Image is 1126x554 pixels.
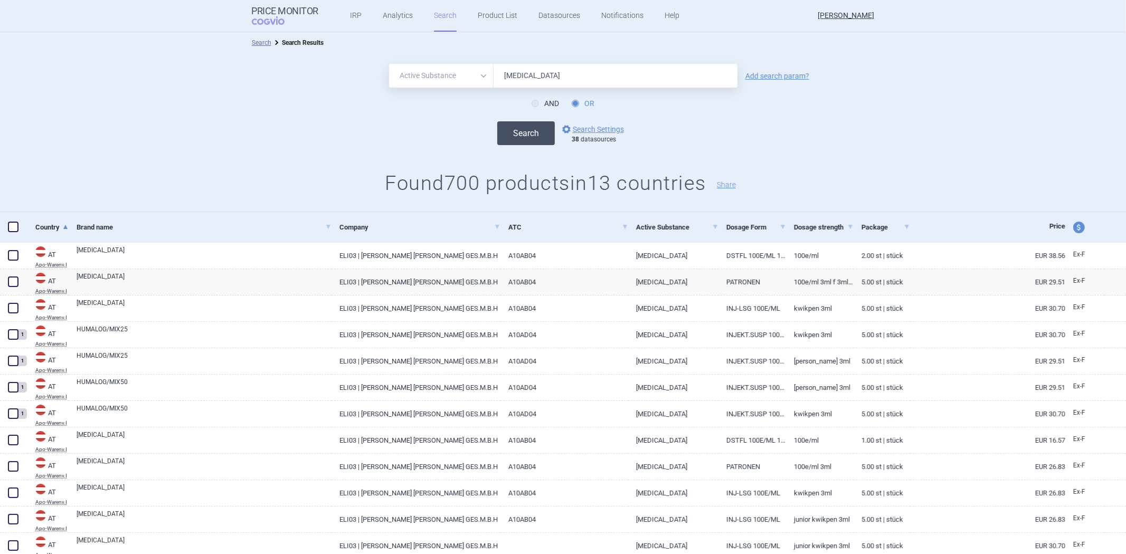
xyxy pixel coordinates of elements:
[77,272,332,291] a: [MEDICAL_DATA]
[332,295,500,321] a: ELI03 | [PERSON_NAME] [PERSON_NAME] GES.M.B.H
[718,295,786,321] a: INJ-LSG 100E/ML
[1073,356,1085,364] span: Ex-factory price
[77,245,332,264] a: [MEDICAL_DATA]
[1073,251,1085,258] span: Ex-factory price
[1065,247,1104,263] a: Ex-F
[910,401,1065,427] a: EUR 30.70
[35,473,69,479] abbr: Apo-Warenv.I — Apothekerverlag Warenverzeichnis. Online database developed by the Österreichische...
[500,375,628,400] a: A10AD04
[271,37,324,48] li: Search Results
[854,454,910,480] a: 5.00 ST | Stück
[35,299,46,310] img: Austria
[35,368,69,373] abbr: Apo-Warenv.I — Apothekerverlag Warenverzeichnis. Online database developed by the Österreichische...
[628,348,718,374] a: [MEDICAL_DATA]
[500,243,628,269] a: A10AB04
[35,447,69,452] abbr: Apo-Warenv.I — Apothekerverlag Warenverzeichnis. Online database developed by the Österreichische...
[636,214,718,240] a: Active Substance
[718,348,786,374] a: INJEKT.SUSP 100E/ML
[35,214,69,240] a: Country
[628,401,718,427] a: [MEDICAL_DATA]
[35,326,46,336] img: Austria
[27,272,69,294] a: ATATApo-Warenv.I
[1065,405,1104,421] a: Ex-F
[628,375,718,400] a: [MEDICAL_DATA]
[27,509,69,531] a: ATATApo-Warenv.I
[1065,273,1104,289] a: Ex-F
[1073,383,1085,390] span: Ex-factory price
[252,16,299,25] span: COGVIO
[500,427,628,453] a: A10AB04
[1073,435,1085,443] span: Ex-factory price
[35,537,46,547] img: Austria
[910,507,1065,532] a: EUR 26.83
[718,480,786,506] a: INJ-LSG 100E/ML
[252,37,271,48] li: Search
[282,39,324,46] strong: Search Results
[560,123,624,136] a: Search Settings
[332,322,500,348] a: ELI03 | [PERSON_NAME] [PERSON_NAME] GES.M.B.H
[1065,352,1104,368] a: Ex-F
[628,427,718,453] a: [MEDICAL_DATA]
[854,427,910,453] a: 1.00 ST | Stück
[17,408,27,419] div: 1
[252,6,319,26] a: Price MonitorCOGVIO
[786,295,854,321] a: KWIKPEN 3ML
[77,377,332,396] a: HUMALOG/MIX50
[786,322,854,348] a: KWIKPEN 3ML
[332,269,500,295] a: ELI03 | [PERSON_NAME] [PERSON_NAME] GES.M.B.H
[1073,277,1085,284] span: Ex-factory price
[332,401,500,427] a: ELI03 | [PERSON_NAME] [PERSON_NAME] GES.M.B.H
[910,375,1065,400] a: EUR 29.51
[910,480,1065,506] a: EUR 26.83
[500,401,628,427] a: A10AD04
[718,322,786,348] a: INJEKT.SUSP 100E/ML
[854,507,910,532] a: 5.00 ST | Stück
[35,421,69,426] abbr: Apo-Warenv.I — Apothekerverlag Warenverzeichnis. Online database developed by the Österreichische...
[854,322,910,348] a: 5.00 ST | Stück
[718,269,786,295] a: PATRONEN
[628,454,718,480] a: [MEDICAL_DATA]
[500,507,628,532] a: A10AB04
[854,401,910,427] a: 5.00 ST | Stück
[786,507,854,532] a: JUNIOR KWIKPEN 3ML
[35,246,46,257] img: Austria
[628,295,718,321] a: [MEDICAL_DATA]
[332,375,500,400] a: ELI03 | [PERSON_NAME] [PERSON_NAME] GES.M.B.H
[786,401,854,427] a: KWIKPEN 3ML
[332,507,500,532] a: ELI03 | [PERSON_NAME] [PERSON_NAME] GES.M.B.H
[77,351,332,370] a: HUMALOG/MIX25
[332,480,500,506] a: ELI03 | [PERSON_NAME] [PERSON_NAME] GES.M.B.H
[718,454,786,480] a: PATRONEN
[27,404,69,426] a: ATATApo-Warenv.I
[332,243,500,269] a: ELI03 | [PERSON_NAME] [PERSON_NAME] GES.M.B.H
[35,352,46,362] img: Austria
[77,430,332,449] a: [MEDICAL_DATA]
[786,375,854,400] a: [PERSON_NAME] 3ML
[508,214,628,240] a: ATC
[17,382,27,393] div: 1
[628,243,718,269] a: [MEDICAL_DATA]
[500,269,628,295] a: A10AB04
[17,329,27,340] div: 1
[786,243,854,269] a: 100E/ML
[1065,484,1104,500] a: Ex-F
[1065,300,1104,316] a: Ex-F
[35,526,69,531] abbr: Apo-Warenv.I — Apothekerverlag Warenverzeichnis. Online database developed by the Österreichische...
[628,322,718,348] a: [MEDICAL_DATA]
[332,427,500,453] a: ELI03 | [PERSON_NAME] [PERSON_NAME] GES.M.B.H
[1073,488,1085,495] span: Ex-factory price
[726,214,786,240] a: Dosage Form
[35,341,69,347] abbr: Apo-Warenv.I — Apothekerverlag Warenverzeichnis. Online database developed by the Österreichische...
[35,315,69,320] abbr: Apo-Warenv.I — Apothekerverlag Warenverzeichnis. Online database developed by the Österreichische...
[35,405,46,415] img: Austria
[35,484,46,494] img: Austria
[1065,458,1104,474] a: Ex-F
[77,483,332,502] a: [MEDICAL_DATA]
[77,324,332,343] a: HUMALOG/MIX25
[1073,409,1085,416] span: Ex-factory price
[786,480,854,506] a: KWIKPEN 3ML
[1065,326,1104,342] a: Ex-F
[35,378,46,389] img: Austria
[500,322,628,348] a: A10AD04
[35,273,46,283] img: Austria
